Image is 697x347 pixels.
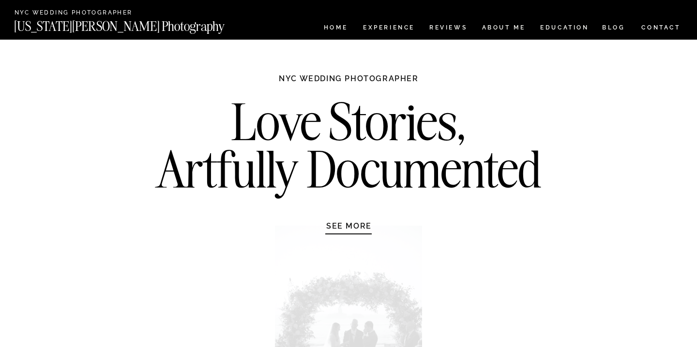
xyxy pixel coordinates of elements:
a: NYC Wedding Photographer [15,10,160,17]
a: CONTACT [641,22,681,33]
h2: Love Stories, Artfully Documented [146,98,552,200]
a: EDUCATION [539,25,590,33]
a: BLOG [602,25,625,33]
a: [US_STATE][PERSON_NAME] Photography [14,20,257,28]
a: REVIEWS [429,25,466,33]
a: SEE MORE [303,221,395,231]
a: ABOUT ME [482,25,526,33]
a: HOME [322,25,349,33]
a: Experience [363,25,414,33]
h1: NYC WEDDING PHOTOGRAPHER [258,73,439,93]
